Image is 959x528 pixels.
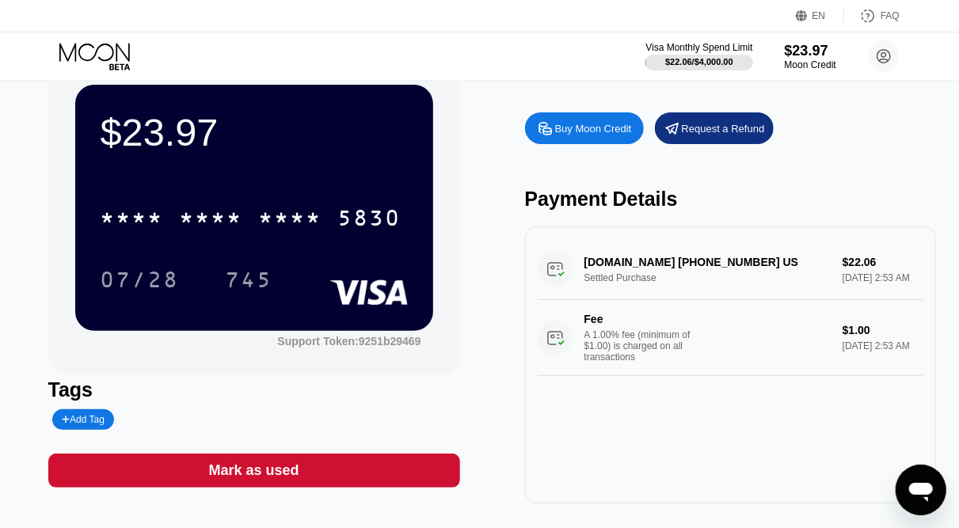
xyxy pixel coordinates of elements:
div: 07/28 [101,269,180,294]
div: 07/28 [89,260,192,299]
div: Mark as used [48,454,460,488]
iframe: Button to launch messaging window [896,465,946,515]
div: Payment Details [525,188,937,211]
div: $23.97Moon Credit [785,43,836,70]
div: FAQ [844,8,900,24]
div: 745 [226,269,273,294]
div: Mark as used [208,462,299,480]
div: $1.00 [843,324,924,336]
div: Buy Moon Credit [525,112,644,144]
div: Request a Refund [682,122,765,135]
div: Support Token: 9251b29469 [277,335,421,348]
div: Request a Refund [655,112,774,144]
div: Support Token:9251b29469 [277,335,421,348]
div: FAQ [881,10,900,21]
div: A 1.00% fee (minimum of $1.00) is charged on all transactions [584,329,703,363]
div: Visa Monthly Spend Limit$22.06/$4,000.00 [645,42,752,70]
div: Buy Moon Credit [555,122,632,135]
div: EN [812,10,826,21]
div: Add Tag [62,414,105,425]
div: 5830 [338,207,401,233]
div: Fee [584,313,695,325]
div: $23.97 [101,110,408,154]
div: Tags [48,378,460,401]
div: $23.97 [785,43,836,59]
div: EN [796,8,844,24]
div: 745 [214,260,285,299]
div: Visa Monthly Spend Limit [645,42,752,53]
div: $22.06 / $4,000.00 [665,57,733,66]
div: [DATE] 2:53 AM [843,340,924,351]
div: Moon Credit [785,59,836,70]
div: FeeA 1.00% fee (minimum of $1.00) is charged on all transactions$1.00[DATE] 2:53 AM [538,300,924,376]
div: Add Tag [52,409,114,430]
